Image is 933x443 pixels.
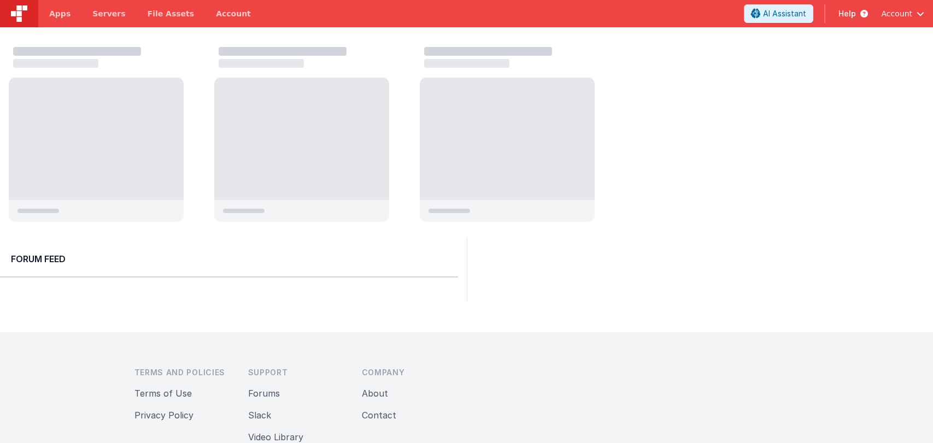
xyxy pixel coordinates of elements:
[134,388,192,399] a: Terms of Use
[744,4,813,23] button: AI Assistant
[49,8,71,19] span: Apps
[148,8,195,19] span: File Assets
[248,387,280,400] button: Forums
[134,367,231,378] h3: Terms and Policies
[881,8,924,19] button: Account
[362,387,388,400] button: About
[248,410,271,421] a: Slack
[11,252,447,265] h2: Forum Feed
[362,367,458,378] h3: Company
[134,410,193,421] a: Privacy Policy
[362,388,388,399] a: About
[763,8,806,19] span: AI Assistant
[248,367,344,378] h3: Support
[362,409,396,422] button: Contact
[248,409,271,422] button: Slack
[838,8,856,19] span: Help
[881,8,912,19] span: Account
[92,8,125,19] span: Servers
